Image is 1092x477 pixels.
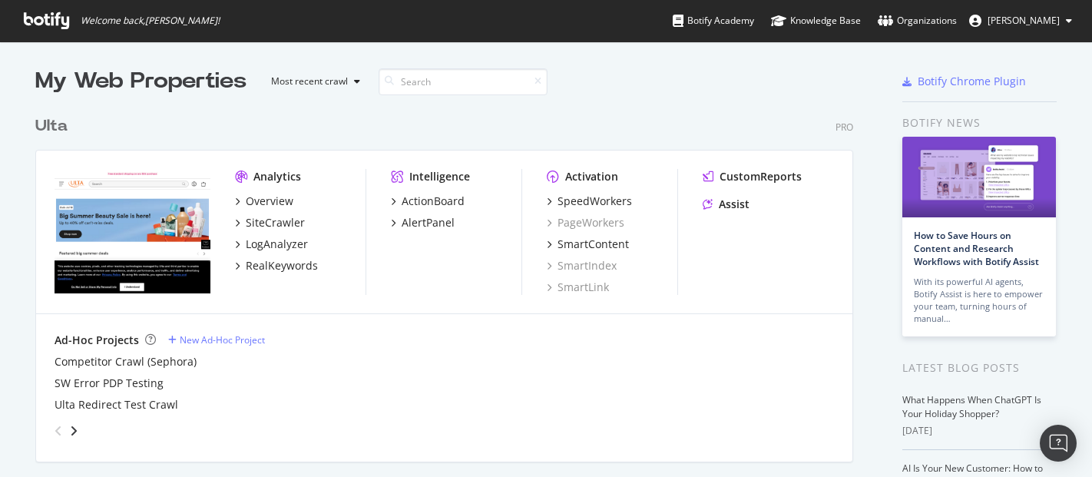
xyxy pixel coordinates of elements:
div: LogAnalyzer [246,237,308,252]
div: Botify news [902,114,1057,131]
a: SW Error PDP Testing [55,376,164,391]
div: angle-left [48,419,68,443]
div: Activation [565,169,618,184]
a: Assist [703,197,750,212]
a: SiteCrawler [235,215,305,230]
img: How to Save Hours on Content and Research Workflows with Botify Assist [902,137,1056,217]
div: CustomReports [720,169,802,184]
a: RealKeywords [235,258,318,273]
a: Ulta [35,115,74,137]
a: PageWorkers [547,215,624,230]
span: Welcome back, [PERSON_NAME] ! [81,15,220,27]
a: Botify Chrome Plugin [902,74,1026,89]
a: SmartIndex [547,258,617,273]
img: www.ulta.com [55,169,210,293]
div: New Ad-Hoc Project [180,333,265,346]
a: What Happens When ChatGPT Is Your Holiday Shopper? [902,393,1041,420]
div: Open Intercom Messenger [1040,425,1077,462]
div: Organizations [878,13,957,28]
div: Botify Chrome Plugin [918,74,1026,89]
a: How to Save Hours on Content and Research Workflows with Botify Assist [914,229,1039,268]
button: [PERSON_NAME] [957,8,1084,33]
a: Overview [235,194,293,209]
a: LogAnalyzer [235,237,308,252]
a: SmartLink [547,280,609,295]
div: SpeedWorkers [558,194,632,209]
button: Most recent crawl [259,69,366,94]
div: Latest Blog Posts [902,359,1057,376]
div: My Web Properties [35,66,247,97]
div: AlertPanel [402,215,455,230]
a: SpeedWorkers [547,194,632,209]
div: ActionBoard [402,194,465,209]
div: Pro [836,121,853,134]
div: Most recent crawl [271,77,348,86]
a: ActionBoard [391,194,465,209]
div: Knowledge Base [771,13,861,28]
div: Overview [246,194,293,209]
div: Ad-Hoc Projects [55,333,139,348]
a: CustomReports [703,169,802,184]
div: Intelligence [409,169,470,184]
input: Search [379,68,548,95]
a: SmartContent [547,237,629,252]
span: Dan Sgammato [988,14,1060,27]
div: SmartContent [558,237,629,252]
div: Analytics [253,169,301,184]
a: Competitor Crawl (Sephora) [55,354,197,369]
div: Ulta [35,115,68,137]
a: AlertPanel [391,215,455,230]
div: angle-right [68,423,79,439]
div: RealKeywords [246,258,318,273]
div: With its powerful AI agents, Botify Assist is here to empower your team, turning hours of manual… [914,276,1044,325]
div: Assist [719,197,750,212]
a: Ulta Redirect Test Crawl [55,397,178,412]
div: Botify Academy [673,13,754,28]
div: [DATE] [902,424,1057,438]
a: New Ad-Hoc Project [168,333,265,346]
div: SiteCrawler [246,215,305,230]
